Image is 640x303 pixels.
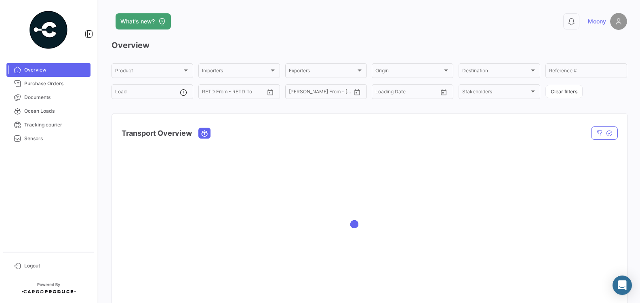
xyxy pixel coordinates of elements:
[375,90,387,96] input: From
[24,262,87,269] span: Logout
[112,40,627,51] h3: Overview
[202,90,213,96] input: From
[438,86,450,98] button: Open calendar
[120,17,155,25] span: What's new?
[6,77,91,90] a: Purchase Orders
[116,13,171,29] button: What's new?
[613,276,632,295] div: Abrir Intercom Messenger
[28,10,69,50] img: powered-by.png
[115,69,182,75] span: Product
[351,86,363,98] button: Open calendar
[588,17,606,25] span: Moony
[122,128,192,139] h4: Transport Overview
[6,104,91,118] a: Ocean Loads
[306,90,335,96] input: To
[6,118,91,132] a: Tracking courier
[392,90,422,96] input: To
[24,107,87,115] span: Ocean Loads
[24,121,87,128] span: Tracking courier
[610,13,627,30] img: placeholder-user.png
[24,94,87,101] span: Documents
[375,69,442,75] span: Origin
[24,80,87,87] span: Purchase Orders
[24,135,87,142] span: Sensors
[199,128,210,138] button: Ocean
[289,90,300,96] input: From
[289,69,356,75] span: Exporters
[6,63,91,77] a: Overview
[462,90,529,96] span: Stakeholders
[24,66,87,74] span: Overview
[462,69,529,75] span: Destination
[219,90,248,96] input: To
[6,132,91,145] a: Sensors
[202,69,269,75] span: Importers
[264,86,276,98] button: Open calendar
[6,90,91,104] a: Documents
[545,85,583,98] button: Clear filters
